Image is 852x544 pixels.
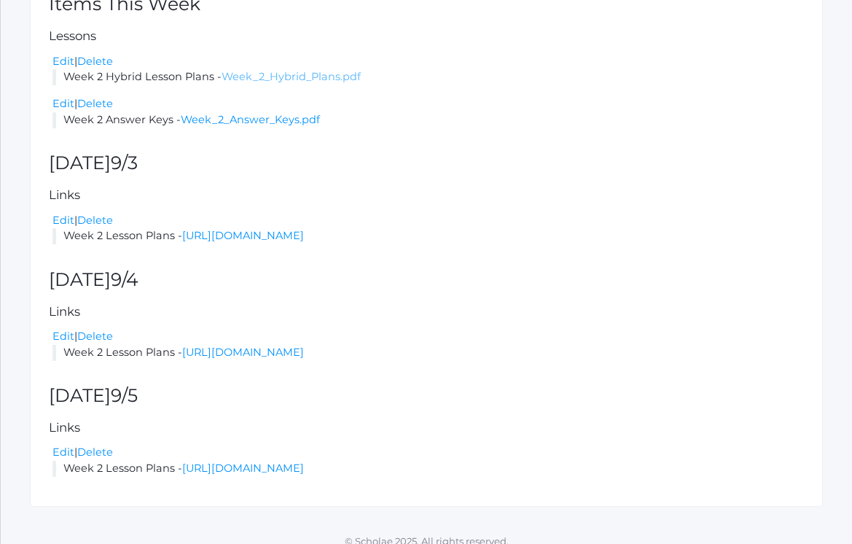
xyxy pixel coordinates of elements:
[52,214,74,227] a: Edit
[49,421,804,434] h5: Links
[77,55,113,68] a: Delete
[49,153,804,174] h2: [DATE]
[182,346,304,359] a: [URL][DOMAIN_NAME]
[52,461,804,477] li: Week 2 Lesson Plans -
[49,188,804,201] h5: Links
[182,229,304,242] a: [URL][DOMAIN_NAME]
[77,446,113,459] a: Delete
[52,345,804,361] li: Week 2 Lesson Plans -
[182,462,304,475] a: [URL][DOMAIN_NAME]
[111,152,138,174] span: 9/3
[52,54,804,70] div: |
[77,97,113,110] a: Delete
[111,384,138,406] span: 9/5
[49,305,804,318] h5: Links
[52,445,804,461] div: |
[52,55,74,68] a: Edit
[77,214,113,227] a: Delete
[52,329,804,345] div: |
[52,112,804,128] li: Week 2 Answer Keys -
[222,70,361,83] a: Week_2_Hybrid_Plans.pdf
[52,330,74,343] a: Edit
[52,96,804,112] div: |
[49,29,804,42] h5: Lessons
[181,113,320,126] a: Week_2_Answer_Keys.pdf
[52,213,804,229] div: |
[52,228,804,244] li: Week 2 Lesson Plans -
[52,69,804,85] li: Week 2 Hybrid Lesson Plans -
[52,446,74,459] a: Edit
[77,330,113,343] a: Delete
[111,268,138,290] span: 9/4
[49,386,804,406] h2: [DATE]
[52,97,74,110] a: Edit
[49,270,804,290] h2: [DATE]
